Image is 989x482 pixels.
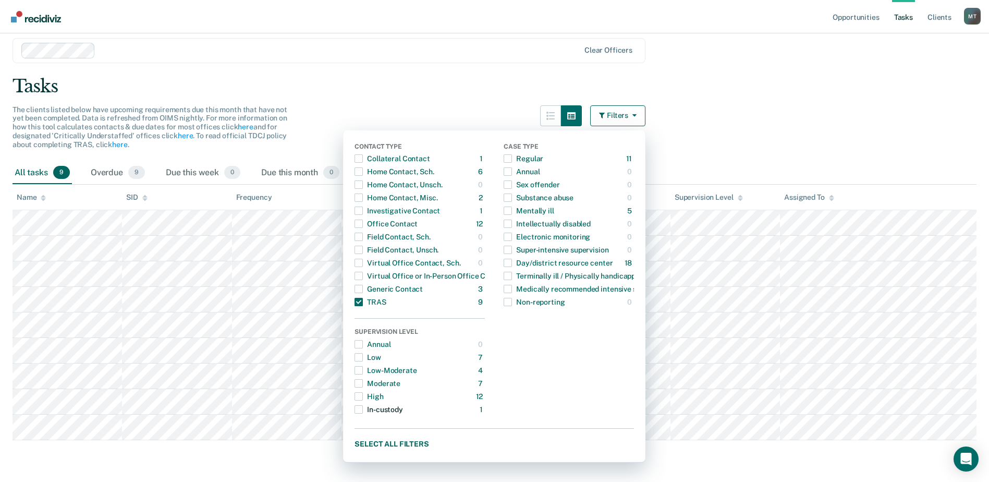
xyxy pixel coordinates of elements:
span: 0 [224,166,240,179]
div: 1 [480,150,485,167]
div: Open Intercom Messenger [954,447,979,472]
a: here [178,131,193,140]
div: 6 [478,163,485,180]
div: 0 [627,242,634,258]
button: Profile dropdown button [964,8,981,25]
span: 9 [128,166,145,179]
div: 1 [480,202,485,219]
div: M T [964,8,981,25]
div: 7 [478,375,485,392]
div: 0 [627,163,634,180]
div: 12 [476,215,485,232]
div: Virtual Office Contact, Sch. [355,255,460,271]
div: Virtual Office or In-Person Office Contact [355,268,508,284]
div: Frequency [236,193,272,202]
div: Field Contact, Sch. [355,228,430,245]
div: Name [17,193,46,202]
div: Low-Moderate [355,362,417,379]
div: In-custody [355,401,403,418]
div: 9 [478,294,485,310]
div: 0 [627,294,634,310]
div: Non-reporting [504,294,565,310]
a: here [238,123,253,131]
div: 0 [478,255,485,271]
div: Home Contact, Misc. [355,189,437,206]
div: 0 [627,176,634,193]
a: here [112,140,127,149]
div: Low [355,349,381,366]
div: Home Contact, Unsch. [355,176,442,193]
img: Recidiviz [11,11,61,22]
span: The clients listed below have upcoming requirements due this month that have not yet been complet... [13,105,287,149]
div: 0 [478,336,485,353]
div: Supervision Level [355,328,485,338]
div: 11 [626,150,634,167]
button: Filters [590,105,645,126]
div: Tasks [13,76,976,97]
div: Assigned To [784,193,834,202]
div: Medically recommended intensive supervision [504,281,671,297]
div: Investigative Contact [355,202,440,219]
div: Electronic monitoring [504,228,590,245]
div: 12 [476,388,485,405]
div: High [355,388,383,405]
div: Overdue9 [89,162,147,185]
div: Intellectually disabled [504,215,591,232]
div: Case Type [504,143,634,152]
div: 4 [478,362,485,379]
div: Moderate [355,375,400,392]
div: Terminally ill / Physically handicapped [504,268,644,284]
div: Supervision Level [675,193,743,202]
div: Due this month0 [259,162,341,185]
div: Office Contact [355,215,418,232]
div: 1 [480,401,485,418]
div: 7 [478,349,485,366]
div: SID [126,193,148,202]
span: 9 [53,166,70,179]
div: Home Contact, Sch. [355,163,434,180]
div: Due this week0 [164,162,242,185]
div: 3 [478,281,485,297]
div: Generic Contact [355,281,423,297]
div: TRAS [355,294,386,310]
div: Mentally ill [504,202,554,219]
span: 0 [323,166,339,179]
div: Day/district resource center [504,255,613,271]
div: All tasks9 [13,162,72,185]
button: Select all filters [355,437,634,450]
div: 5 [627,202,634,219]
div: Sex offender [504,176,559,193]
div: Regular [504,150,543,167]
div: 0 [627,189,634,206]
div: Collateral Contact [355,150,430,167]
div: 2 [479,189,485,206]
div: Clear officers [584,46,632,55]
div: 0 [478,176,485,193]
div: 0 [627,215,634,232]
div: Annual [355,336,390,353]
div: 18 [625,255,634,271]
div: 0 [478,242,485,258]
div: 0 [627,228,634,245]
div: 0 [478,228,485,245]
div: Substance abuse [504,189,573,206]
div: Super-intensive supervision [504,242,608,258]
div: Contact Type [355,143,485,152]
div: Annual [504,163,540,180]
div: Field Contact, Unsch. [355,242,438,258]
